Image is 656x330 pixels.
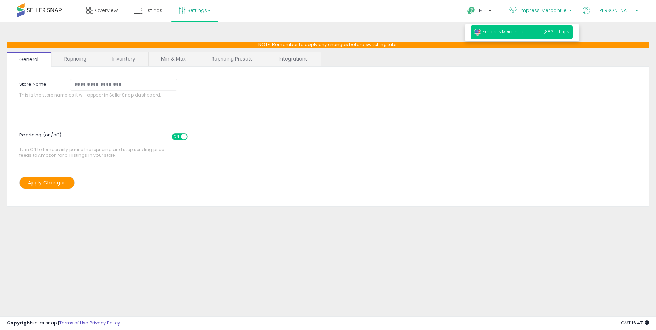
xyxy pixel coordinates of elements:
[467,6,475,15] i: Get Help
[90,320,120,326] a: Privacy Policy
[95,7,118,14] span: Overview
[477,8,487,14] span: Help
[621,320,649,326] span: 2025-08-11 16:47 GMT
[474,29,481,36] img: usa.png
[19,92,183,98] span: This is the store name as it will appear in Seller Snap dashboard.
[199,52,265,66] a: Repricing Presets
[7,42,649,48] p: NOTE: Remember to apply any changes before switching tabs
[266,52,320,66] a: Integrations
[7,52,51,67] a: General
[583,7,638,22] a: Hi [PERSON_NAME]
[145,7,163,14] span: Listings
[7,320,120,327] div: seller snap | |
[100,52,148,66] a: Inventory
[14,79,65,88] label: Store Name
[543,29,569,35] span: 1,882 listings
[52,52,99,66] a: Repricing
[187,134,198,140] span: OFF
[462,1,498,22] a: Help
[19,177,75,189] button: Apply Changes
[172,134,181,140] span: ON
[149,52,198,66] a: Min & Max
[592,7,633,14] span: Hi [PERSON_NAME]
[19,130,168,158] span: Turn Off to temporarily pause the repricing and stop sending price feeds to Amazon for all listin...
[19,128,194,147] span: Repricing (on/off)
[518,7,567,14] span: Empress Mercantile
[7,320,32,326] strong: Copyright
[474,29,523,35] span: Empress Mercantile
[59,320,89,326] a: Terms of Use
